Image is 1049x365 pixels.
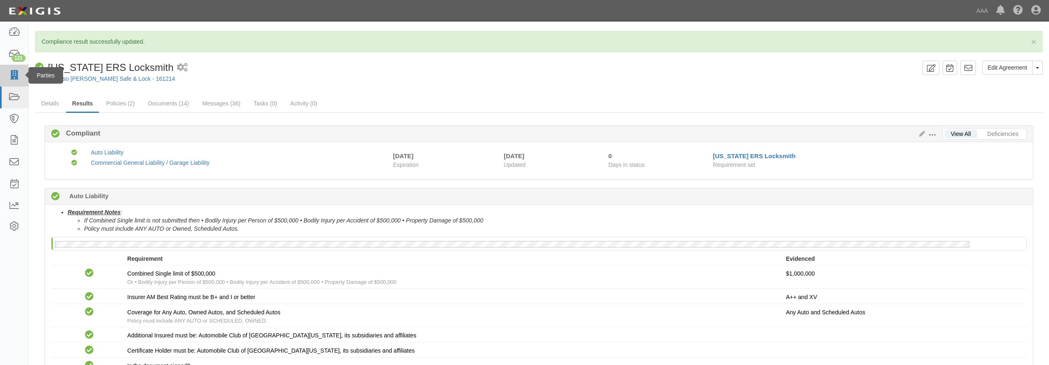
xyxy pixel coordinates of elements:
[945,130,977,138] a: View All
[127,255,163,262] strong: Requirement
[127,279,396,285] span: Or • Bodily Injury per Person of $500,000 • Bodily Injury per Accident of $500,000 • Property Dam...
[972,2,992,19] a: AAA
[6,4,63,19] img: logo-5460c22ac91f19d4615b14bd174203de0afe785f0fc80cf4dbbc73dc1793850b.png
[85,269,94,278] i: Compliant
[68,209,120,215] u: Requirement Notes
[56,75,175,82] a: Paso [PERSON_NAME] Safe & Lock - 161214
[68,208,1027,233] li: :
[84,216,1027,225] li: If Combined Single limit is not submitted then • Bodily Injury per Person of $500,000 • Bodily In...
[85,308,94,316] i: Compliant
[85,331,94,339] i: Compliant
[69,192,108,200] b: Auto Liability
[100,95,141,112] a: Policies (2)
[66,95,99,113] a: Results
[786,293,1021,301] p: A++ and XV
[504,152,596,160] div: [DATE]
[713,161,755,168] span: Requirement set
[60,129,100,138] b: Compliant
[142,95,196,112] a: Documents (14)
[71,160,77,166] i: Compliant
[48,62,174,73] span: [US_STATE] ERS Locksmith
[1013,6,1023,16] i: Help Center - Complianz
[127,332,417,339] span: Additional Insured must be: Automobile Club of [GEOGRAPHIC_DATA][US_STATE], its subsidiaries and ...
[608,152,707,160] div: Since 09/30/2025
[393,161,498,169] span: Expiration
[127,294,255,300] span: Insurer AM Best Rating must be B+ and I or better
[786,255,815,262] strong: Evidenced
[71,150,77,156] i: Compliant
[786,269,1021,278] p: $1,000,000
[127,309,281,316] span: Coverage for Any Auto, Owned Autos, and Scheduled Autos
[393,152,414,160] div: [DATE]
[196,95,247,112] a: Messages (36)
[51,130,60,138] i: Compliant
[786,308,1021,316] p: Any Auto and Scheduled Autos
[127,270,215,277] span: Combined Single limit of $500,000
[42,37,1036,46] p: Compliance result successfully updated.
[84,225,1027,233] li: Policy must include ANY AUTO or Owned, Scheduled Autos.
[248,95,283,112] a: Tasks (0)
[35,61,174,75] div: California ERS Locksmith
[713,152,795,159] a: [US_STATE] ERS Locksmith
[85,346,94,355] i: Compliant
[608,161,645,168] span: Days in status
[1031,37,1036,47] span: ×
[504,161,526,168] span: Updated
[91,149,123,156] a: Auto Liability
[981,130,1025,138] a: Deficiencies
[35,95,65,112] a: Details
[916,131,925,137] a: Edit Results
[51,192,60,201] i: Compliant 323 days (since 11/11/2024)
[284,95,323,112] a: Activity (0)
[91,159,210,166] a: Commercial General Liability / Garage Liability
[28,67,63,84] div: Parties
[12,54,26,62] div: 121
[1031,37,1036,46] button: Close
[85,292,94,301] i: Compliant
[127,347,415,354] span: Certificate Holder must be: Automobile Club of [GEOGRAPHIC_DATA][US_STATE], its subsidiaries and ...
[35,63,44,72] i: Compliant
[982,61,1032,75] a: Edit Agreement
[177,63,188,72] i: 1 scheduled workflow
[127,318,267,324] span: Policy must include ANY AUTO or SCHEDULED, OWNED.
